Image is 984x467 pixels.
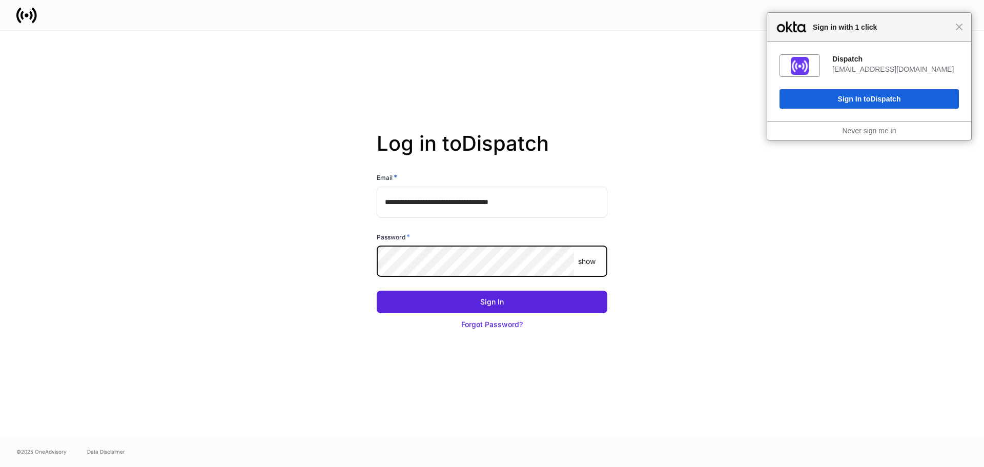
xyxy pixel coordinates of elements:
span: Dispatch [870,95,900,103]
div: Dispatch [832,54,959,64]
div: Forgot Password? [461,319,523,330]
div: [EMAIL_ADDRESS][DOMAIN_NAME] [832,65,959,74]
span: Close [955,23,963,31]
img: fs01jxrofoggULhDH358 [791,57,809,75]
a: Never sign me in [842,127,896,135]
button: Sign In toDispatch [780,89,959,109]
h2: Log in to Dispatch [377,131,607,172]
span: © 2025 OneAdvisory [16,448,67,456]
span: Sign in with 1 click [808,21,955,33]
div: Sign In [480,297,504,307]
h6: Password [377,232,410,242]
button: Forgot Password? [377,313,607,336]
p: show [578,256,596,267]
button: Sign In [377,291,607,313]
h6: Email [377,172,397,182]
a: Data Disclaimer [87,448,125,456]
